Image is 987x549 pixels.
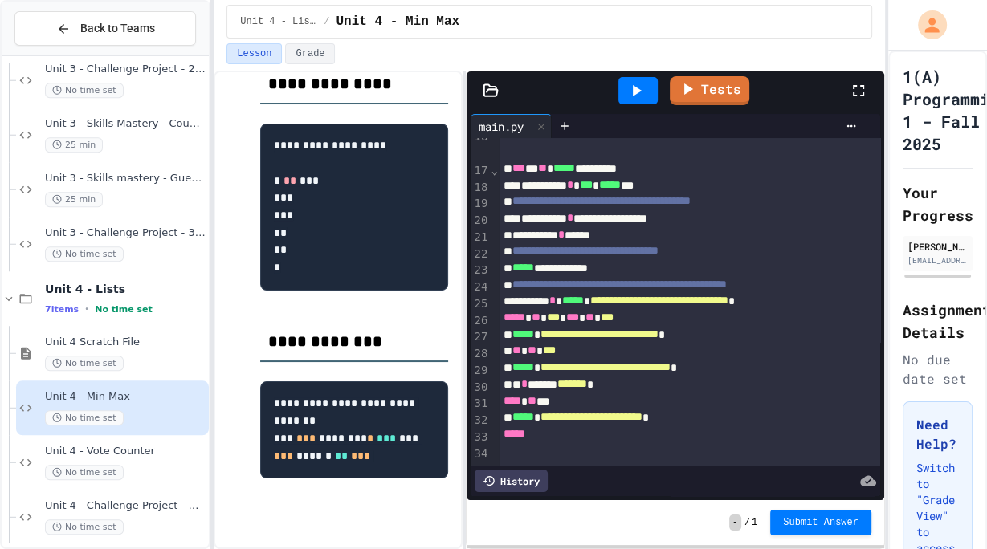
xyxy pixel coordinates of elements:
[95,304,153,315] span: No time set
[471,429,491,446] div: 33
[471,313,491,330] div: 26
[907,254,968,266] div: [EMAIL_ADDRESS][DOMAIN_NAME]
[901,6,951,43] div: My Account
[471,380,491,396] div: 30
[14,11,196,46] button: Back to Teams
[85,303,88,315] span: •
[670,76,749,105] a: Tests
[471,230,491,246] div: 21
[45,390,206,404] span: Unit 4 - Min Max
[471,118,532,135] div: main.py
[45,172,206,185] span: Unit 3 - Skills mastery - Guess the Word
[45,83,124,98] span: No time set
[45,192,103,207] span: 25 min
[471,262,491,279] div: 23
[45,410,124,425] span: No time set
[45,356,124,371] span: No time set
[45,499,206,513] span: Unit 4 - Challenge Project - Gimkit random name generator
[45,335,206,349] span: Unit 4 Scratch File
[903,181,973,226] h2: Your Progress
[471,446,491,462] div: 34
[471,296,491,313] div: 25
[770,510,871,535] button: Submit Answer
[903,350,973,388] div: No due date set
[471,180,491,197] div: 18
[471,196,491,213] div: 19
[240,15,317,28] span: Unit 4 - Lists
[471,346,491,363] div: 28
[45,246,124,262] span: No time set
[285,43,335,64] button: Grade
[475,470,548,492] div: History
[226,43,282,64] button: Lesson
[45,519,124,535] span: No time set
[907,239,968,254] div: [PERSON_NAME]
[916,415,959,453] h3: Need Help?
[471,413,491,429] div: 32
[752,516,757,529] span: 1
[471,246,491,263] div: 22
[45,304,79,315] span: 7 items
[783,516,859,529] span: Submit Answer
[324,15,329,28] span: /
[490,164,498,177] span: Fold line
[471,396,491,413] div: 31
[45,226,206,240] span: Unit 3 - Challenge Project - 3 player Rock Paper Scissors
[729,514,741,531] span: -
[45,445,206,458] span: Unit 4 - Vote Counter
[471,163,491,180] div: 17
[45,117,206,131] span: Unit 3 - Skills Mastery - Counting
[45,63,206,76] span: Unit 3 - Challenge Project - 2 Player Guess the Number
[80,20,155,37] span: Back to Teams
[471,279,491,296] div: 24
[471,114,552,138] div: main.py
[45,465,124,480] span: No time set
[471,213,491,230] div: 20
[45,137,103,152] span: 25 min
[45,282,206,296] span: Unit 4 - Lists
[471,329,491,346] div: 27
[471,129,491,163] div: 16
[471,363,491,380] div: 29
[903,299,973,344] h2: Assignment Details
[336,12,459,31] span: Unit 4 - Min Max
[744,516,750,529] span: /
